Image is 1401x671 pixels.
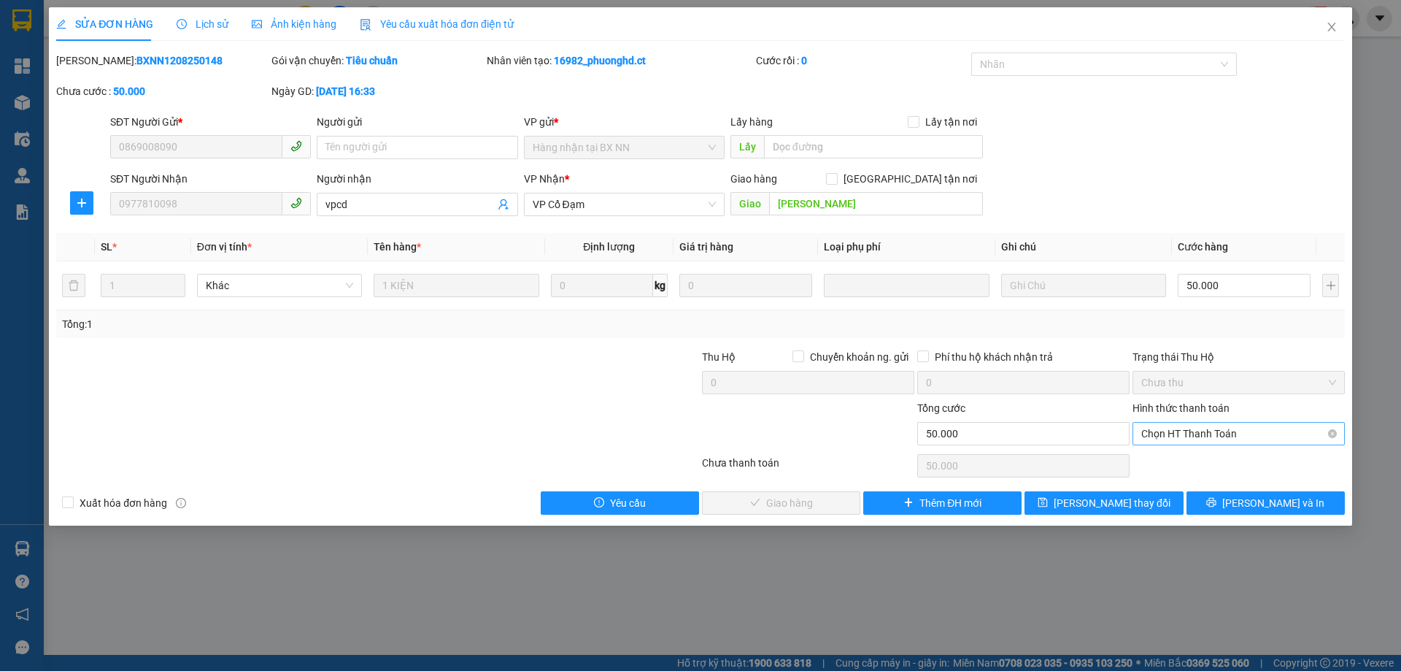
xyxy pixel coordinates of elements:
input: Ghi Chú [1001,274,1166,297]
span: kg [653,274,668,297]
span: printer [1206,497,1216,509]
span: Giao [730,192,769,215]
span: SL [101,241,112,253]
span: SỬA ĐƠN HÀNG [56,18,153,30]
button: plus [1322,274,1338,297]
button: exclamation-circleYêu cầu [541,491,699,515]
b: 0 [801,55,807,66]
span: Phí thu hộ khách nhận trả [929,349,1059,365]
span: Lịch sử [177,18,228,30]
div: Nhân viên tạo: [487,53,753,69]
div: Gói vận chuyển: [271,53,484,69]
span: edit [56,19,66,29]
span: Chọn HT Thanh Toán [1141,423,1336,445]
div: Chưa cước : [56,83,269,99]
div: Người nhận [317,171,517,187]
input: Dọc đường [764,135,983,158]
span: Chuyển khoản ng. gửi [804,349,914,365]
span: clock-circle [177,19,187,29]
span: info-circle [176,498,186,508]
div: VP gửi [524,114,725,130]
span: plus [903,497,914,509]
span: Lấy [730,135,764,158]
span: Lấy hàng [730,116,773,128]
button: plus [70,191,93,215]
span: VP Nhận [524,173,565,185]
span: Xuất hóa đơn hàng [74,495,173,511]
button: printer[PERSON_NAME] và In [1186,491,1345,515]
div: Chưa thanh toán [700,455,916,480]
b: [DATE] 16:33 [316,85,375,97]
div: Cước rồi : [756,53,968,69]
span: user-add [498,199,509,210]
span: exclamation-circle [594,497,604,509]
input: Dọc đường [769,192,983,215]
div: [PERSON_NAME]: [56,53,269,69]
span: [PERSON_NAME] thay đổi [1054,495,1170,511]
span: Thêm ĐH mới [919,495,981,511]
div: Ngày GD: [271,83,484,99]
input: VD: Bàn, Ghế [374,274,539,297]
span: picture [252,19,262,29]
span: Đơn vị tính [197,241,252,253]
button: Close [1311,7,1352,48]
button: plusThêm ĐH mới [863,491,1022,515]
span: close-circle [1328,429,1337,438]
span: Tổng cước [917,402,965,414]
span: Giá trị hàng [679,241,733,253]
input: 0 [679,274,812,297]
div: SĐT Người Nhận [110,171,311,187]
button: save[PERSON_NAME] thay đổi [1024,491,1183,515]
span: Thu Hộ [702,351,736,363]
img: icon [360,19,371,31]
span: [GEOGRAPHIC_DATA] tận nơi [838,171,983,187]
span: [PERSON_NAME] và In [1222,495,1324,511]
b: 50.000 [113,85,145,97]
span: Tên hàng [374,241,421,253]
span: VP Cổ Đạm [533,193,716,215]
span: Yêu cầu xuất hóa đơn điện tử [360,18,514,30]
th: Loại phụ phí [818,233,995,261]
div: Trạng thái Thu Hộ [1132,349,1345,365]
span: phone [290,197,302,209]
span: Giao hàng [730,173,777,185]
button: delete [62,274,85,297]
b: 16982_phuonghd.ct [554,55,646,66]
div: Tổng: 1 [62,316,541,332]
button: checkGiao hàng [702,491,860,515]
span: Lấy tận nơi [919,114,983,130]
span: Định lượng [583,241,635,253]
span: plus [71,197,93,209]
label: Hình thức thanh toán [1132,402,1230,414]
span: Chưa thu [1141,372,1336,394]
div: Người gửi [317,114,517,130]
b: BXNN1208250148 [136,55,223,66]
span: Ảnh kiện hàng [252,18,336,30]
th: Ghi chú [995,233,1172,261]
span: Hàng nhận tại BX NN [533,137,716,158]
div: SĐT Người Gửi [110,114,311,130]
span: close [1326,21,1338,33]
span: save [1038,497,1048,509]
b: Tiêu chuẩn [346,55,398,66]
span: Yêu cầu [610,495,646,511]
span: Khác [206,275,353,296]
span: phone [290,140,302,152]
span: Cước hàng [1178,241,1228,253]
